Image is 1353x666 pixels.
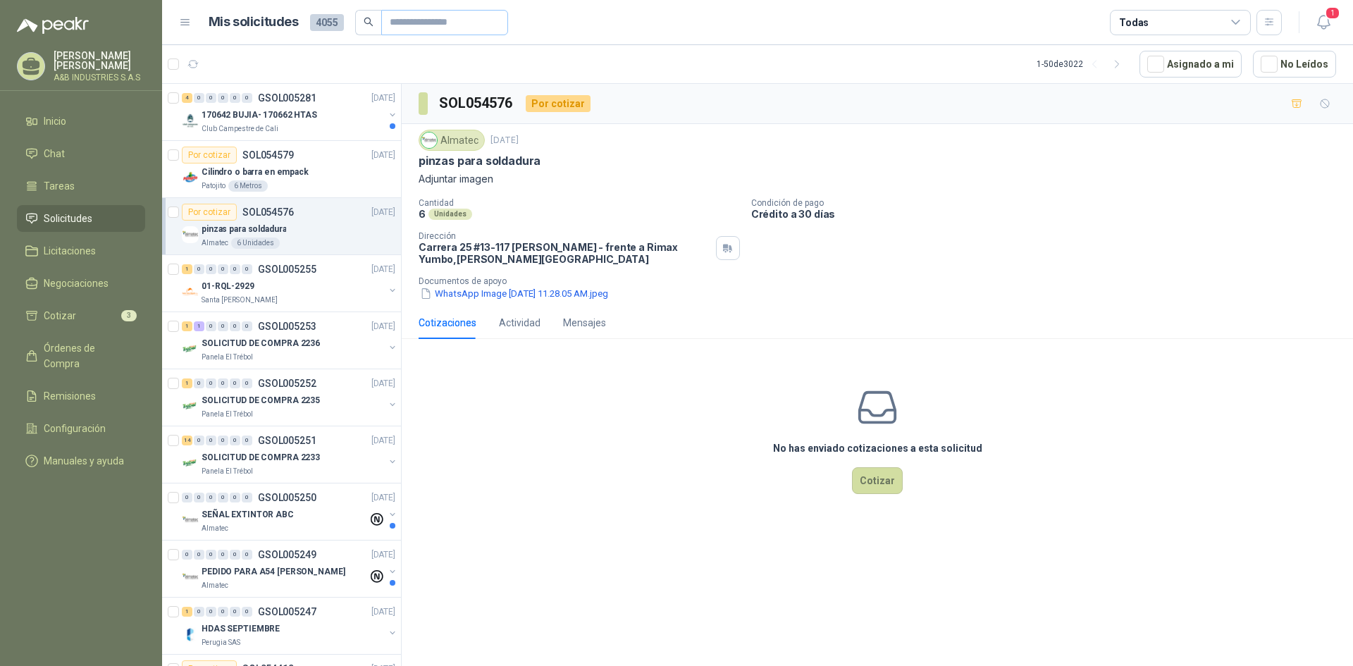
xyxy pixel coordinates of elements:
img: Company Logo [182,340,199,357]
p: 6 [419,208,426,220]
div: 0 [194,378,204,388]
div: 0 [230,264,240,274]
p: [DATE] [371,92,395,105]
p: Almatec [202,580,228,591]
div: 0 [194,93,204,103]
p: Santa [PERSON_NAME] [202,295,278,306]
div: 1 [194,321,204,331]
span: Configuración [44,421,106,436]
div: 0 [242,607,252,617]
div: 0 [182,550,192,560]
a: Cotizar3 [17,302,145,329]
div: 0 [206,493,216,502]
div: 0 [230,550,240,560]
div: 0 [218,436,228,445]
p: Almatec [202,238,228,249]
div: 0 [218,493,228,502]
a: Configuración [17,415,145,442]
a: 1 1 0 0 0 0 GSOL005253[DATE] Company LogoSOLICITUD DE COMPRA 2236Panela El Trébol [182,318,398,363]
div: Todas [1119,15,1149,30]
p: GSOL005252 [258,378,316,388]
div: 0 [242,321,252,331]
span: Inicio [44,113,66,129]
p: A&B INDUSTRIES S.A.S [54,73,145,82]
div: 0 [206,550,216,560]
p: [PERSON_NAME] [PERSON_NAME] [54,51,145,70]
p: PEDIDO PARA A54 [PERSON_NAME] [202,565,345,579]
div: 0 [206,93,216,103]
img: Company Logo [182,569,199,586]
a: 14 0 0 0 0 0 GSOL005251[DATE] Company LogoSOLICITUD DE COMPRA 2233Panela El Trébol [182,432,398,477]
div: Por cotizar [182,204,237,221]
div: 0 [230,436,240,445]
div: 0 [242,378,252,388]
div: 0 [242,436,252,445]
a: Negociaciones [17,270,145,297]
span: Chat [44,146,65,161]
p: [DATE] [371,206,395,219]
p: SOLICITUD DE COMPRA 2233 [202,451,320,464]
img: Logo peakr [17,17,89,34]
p: Panela El Trébol [202,409,253,420]
p: [DATE] [371,605,395,619]
div: Almatec [419,130,485,151]
img: Company Logo [182,512,199,529]
img: Company Logo [182,226,199,243]
div: 0 [218,550,228,560]
p: [DATE] [371,320,395,333]
img: Company Logo [182,112,199,129]
p: [DATE] [490,134,519,147]
p: [DATE] [371,491,395,505]
a: Chat [17,140,145,167]
a: 1 0 0 0 0 0 GSOL005247[DATE] Company LogoHDAS SEPTIEMBREPerugia SAS [182,603,398,648]
span: Solicitudes [44,211,92,226]
div: 0 [194,550,204,560]
div: 0 [218,321,228,331]
img: Company Logo [182,169,199,186]
div: 1 - 50 de 3022 [1037,53,1128,75]
div: Unidades [428,209,472,220]
span: 1 [1325,6,1340,20]
div: 0 [242,493,252,502]
a: 4 0 0 0 0 0 GSOL005281[DATE] Company Logo170642 BUJIA- 170662 HTASClub Campestre de Cali [182,90,398,135]
a: Tareas [17,173,145,199]
div: 0 [242,264,252,274]
span: Tareas [44,178,75,194]
div: 0 [194,607,204,617]
a: Remisiones [17,383,145,409]
div: 0 [194,436,204,445]
span: Negociaciones [44,276,109,291]
div: 0 [206,607,216,617]
a: Órdenes de Compra [17,335,145,377]
div: Mensajes [563,315,606,331]
div: 0 [242,93,252,103]
button: No Leídos [1253,51,1336,78]
div: 1 [182,321,192,331]
div: 1 [182,607,192,617]
a: Inicio [17,108,145,135]
a: Solicitudes [17,205,145,232]
p: Crédito a 30 días [751,208,1347,220]
p: Cilindro o barra en empack [202,166,309,179]
div: 0 [218,264,228,274]
div: 0 [206,321,216,331]
div: 0 [206,436,216,445]
p: pinzas para soldadura [202,223,286,236]
img: Company Logo [182,455,199,471]
p: GSOL005247 [258,607,316,617]
img: Company Logo [182,626,199,643]
div: 6 Unidades [231,238,280,249]
div: 6 Metros [228,180,268,192]
p: Panela El Trébol [202,352,253,363]
div: 0 [206,264,216,274]
a: 1 0 0 0 0 0 GSOL005255[DATE] Company Logo01-RQL-2929Santa [PERSON_NAME] [182,261,398,306]
p: SOL054576 [242,207,294,217]
div: Cotizaciones [419,315,476,331]
a: Por cotizarSOL054576[DATE] Company Logopinzas para soldaduraAlmatec6 Unidades [162,198,401,255]
div: 1 [182,264,192,274]
p: GSOL005255 [258,264,316,274]
div: Actividad [499,315,540,331]
p: Dirección [419,231,710,241]
span: Órdenes de Compra [44,340,132,371]
p: [DATE] [371,377,395,390]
